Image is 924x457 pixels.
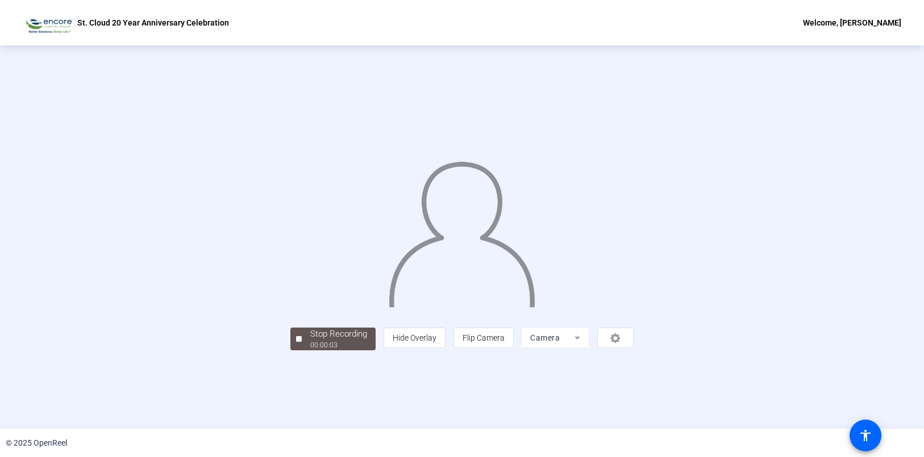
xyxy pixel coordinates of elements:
img: OpenReel logo [23,11,72,34]
button: Flip Camera [453,328,514,348]
button: Stop Recording00:00:03 [290,328,376,351]
div: Stop Recording [310,328,367,341]
span: Flip Camera [463,333,505,342]
div: © 2025 OpenReel [6,437,67,449]
div: Welcome, [PERSON_NAME] [803,16,901,30]
div: 00:00:03 [310,340,367,350]
button: Hide Overlay [384,328,446,348]
img: overlay [388,153,536,307]
mat-icon: accessibility [859,429,872,442]
p: St. Cloud 20 Year Anniversary Celebration [77,16,229,30]
span: Hide Overlay [393,333,436,342]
